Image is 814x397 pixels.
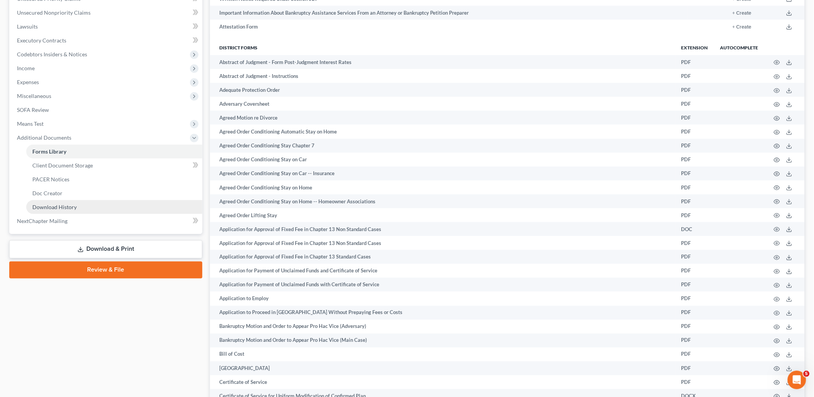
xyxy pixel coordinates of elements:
[210,153,675,167] td: Agreed Order Conditioning Stay on Car
[17,218,67,224] span: NextChapter Mailing
[675,278,714,292] td: PDF
[675,222,714,236] td: DOC
[210,348,675,362] td: Bill of Cost
[210,83,675,97] td: Adequate Protection Order
[675,40,714,55] th: Extension
[11,214,202,228] a: NextChapter Mailing
[17,106,49,113] span: SOFA Review
[17,9,91,16] span: Unsecured Nonpriority Claims
[17,134,71,141] span: Additional Documents
[788,371,806,389] iframe: Intercom live chat
[9,262,202,279] a: Review & File
[210,208,675,222] td: Agreed Order Lifting Stay
[11,20,202,34] a: Lawsuits
[210,40,675,55] th: District forms
[210,264,675,278] td: Application for Payment of Unclaimed Funds and Certificate of Service
[675,153,714,167] td: PDF
[210,320,675,334] td: Bankruptcy Motion and Order to Appear Pro Hac Vice (Adversary)
[26,200,202,214] a: Download History
[17,120,44,127] span: Means Test
[210,181,675,194] td: Agreed Order Conditioning Stay on Home
[675,250,714,264] td: PDF
[17,23,38,30] span: Lawsuits
[17,51,87,57] span: Codebtors Insiders & Notices
[32,162,93,169] span: Client Document Storage
[675,83,714,97] td: PDF
[804,371,810,377] span: 5
[210,222,675,236] td: Application for Approval of Fixed Fee in Chapter 13 Non Standard Cases
[11,6,202,20] a: Unsecured Nonpriority Claims
[675,194,714,208] td: PDF
[32,190,62,196] span: Doc Creator
[675,167,714,181] td: PDF
[210,250,675,264] td: Application for Approval of Fixed Fee in Chapter 13 Standard Cases
[210,111,675,125] td: Agreed Motion re Divorce
[210,292,675,306] td: Application to Employ
[675,125,714,139] td: PDF
[210,6,688,20] td: Important Information About Bankruptcy Assistance Services From an Attorney or Bankruptcy Petitio...
[733,11,752,16] button: + Create
[675,375,714,389] td: PDF
[210,375,675,389] td: Certificate of Service
[210,306,675,320] td: Application to Proceed in [GEOGRAPHIC_DATA] Without Prepaying Fees or Costs
[675,292,714,306] td: PDF
[210,167,675,181] td: Agreed Order Conditioning Stay on Car -- Insurance
[210,20,688,34] td: Attestation Form
[17,37,66,44] span: Executory Contracts
[675,306,714,320] td: PDF
[675,208,714,222] td: PDF
[210,55,675,69] td: Abstract of Judgment - Form Post-Judgment Interest Rates
[675,111,714,125] td: PDF
[733,25,752,30] button: + Create
[714,40,765,55] th: Autocomplete
[11,34,202,47] a: Executory Contracts
[210,278,675,292] td: Application for Payment of Unclaimed Funds with Certificate of Service
[11,103,202,117] a: SOFA Review
[675,320,714,334] td: PDF
[17,65,35,71] span: Income
[675,181,714,194] td: PDF
[32,176,69,182] span: PACER Notices
[675,334,714,348] td: PDF
[210,97,675,111] td: Adversary Coversheet
[32,204,77,210] span: Download History
[26,172,202,186] a: PACER Notices
[675,55,714,69] td: PDF
[210,236,675,250] td: Application for Approval of Fixed Fee in Chapter 13 Non Standard Cases
[675,139,714,153] td: PDF
[675,348,714,362] td: PDF
[675,264,714,278] td: PDF
[675,236,714,250] td: PDF
[26,145,202,159] a: Forms Library
[675,362,714,375] td: PDF
[210,125,675,139] td: Agreed Order Conditioning Automatic Stay on Home
[210,139,675,153] td: Agreed Order Conditioning Stay Chapter 7
[210,69,675,83] td: Abstract of Judgment - Instructions
[17,93,51,99] span: Miscellaneous
[675,69,714,83] td: PDF
[17,79,39,85] span: Expenses
[9,240,202,258] a: Download & Print
[26,186,202,200] a: Doc Creator
[210,334,675,348] td: Bankruptcy Motion and Order to Appear Pro Hac Vice (Main Case)
[210,194,675,208] td: Agreed Order Conditioning Stay on Home -- Homeowner Associations
[26,159,202,172] a: Client Document Storage
[32,148,66,155] span: Forms Library
[675,97,714,111] td: PDF
[210,362,675,375] td: [GEOGRAPHIC_DATA]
